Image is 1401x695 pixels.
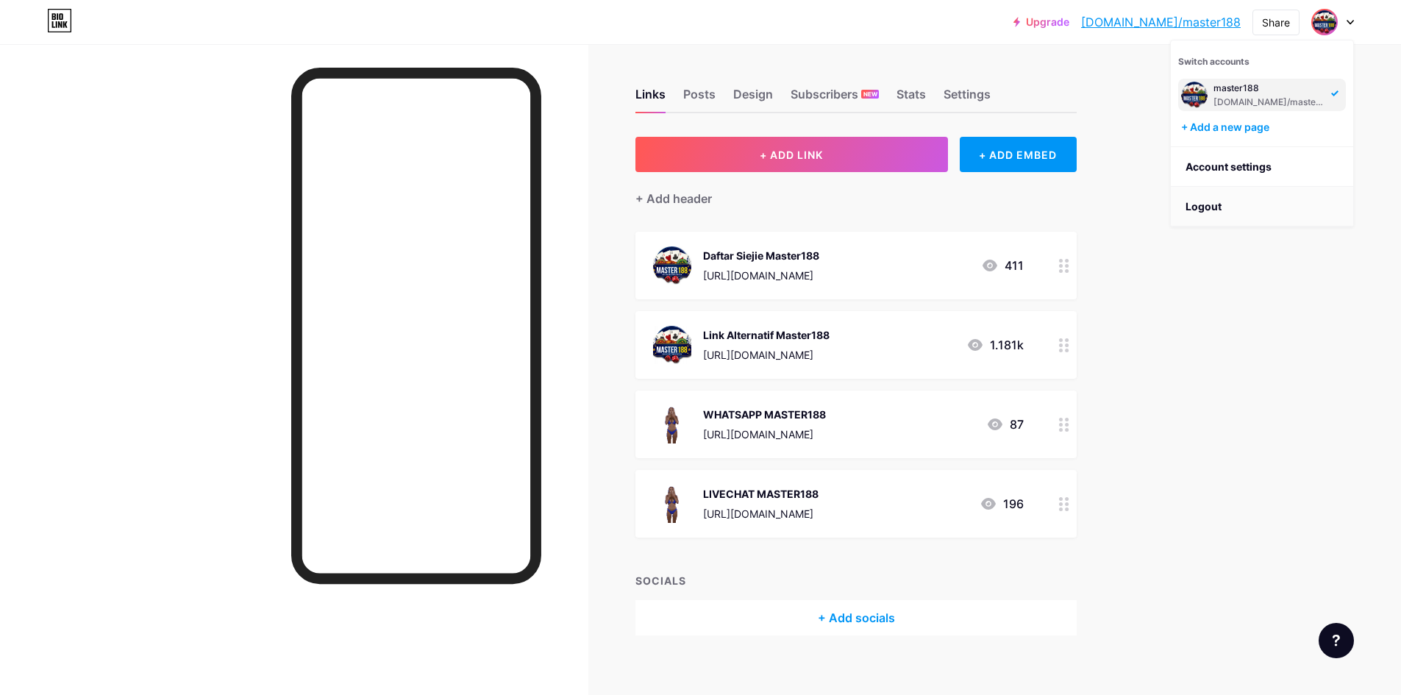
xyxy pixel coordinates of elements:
[703,248,819,263] div: Daftar Siejie Master188
[683,85,716,112] div: Posts
[980,495,1024,513] div: 196
[733,85,773,112] div: Design
[1262,15,1290,30] div: Share
[896,85,926,112] div: Stats
[703,268,819,283] div: [URL][DOMAIN_NAME]
[635,190,712,207] div: + Add header
[986,416,1024,433] div: 87
[703,486,819,502] div: LIVECHAT MASTER188
[653,246,691,285] img: Daftar Siejie Master188
[703,427,826,442] div: [URL][DOMAIN_NAME]
[1081,13,1241,31] a: [DOMAIN_NAME]/master188
[1213,82,1327,94] div: master188
[703,407,826,422] div: WHATSAPP MASTER188
[635,137,948,172] button: + ADD LINK
[966,336,1024,354] div: 1.181k
[703,327,830,343] div: Link Alternatif Master188
[1313,10,1336,34] img: master188
[1013,16,1069,28] a: Upgrade
[944,85,991,112] div: Settings
[760,149,823,161] span: + ADD LINK
[1181,120,1346,135] div: + Add a new page
[863,90,877,99] span: NEW
[1181,82,1208,108] img: master188
[653,405,691,443] img: WHATSAPP MASTER188
[981,257,1024,274] div: 411
[1171,187,1353,227] li: Logout
[635,573,1077,588] div: SOCIALS
[960,137,1077,172] div: + ADD EMBED
[653,485,691,523] img: LIVECHAT MASTER188
[703,506,819,521] div: [URL][DOMAIN_NAME]
[1171,147,1353,187] a: Account settings
[635,600,1077,635] div: + Add socials
[791,85,879,112] div: Subscribers
[653,326,691,364] img: Link Alternatif Master188
[635,85,666,112] div: Links
[1213,96,1327,108] div: [DOMAIN_NAME]/master188
[703,347,830,363] div: [URL][DOMAIN_NAME]
[1178,56,1250,67] span: Switch accounts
